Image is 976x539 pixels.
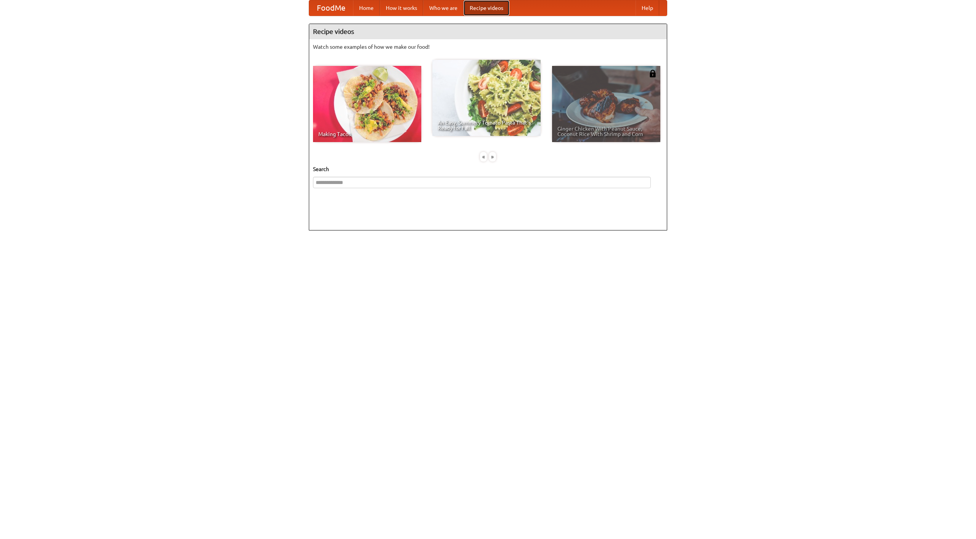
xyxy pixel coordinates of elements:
div: » [489,152,496,162]
a: Recipe videos [464,0,509,16]
a: Home [353,0,380,16]
a: Making Tacos [313,66,421,142]
a: Who we are [423,0,464,16]
span: Making Tacos [318,131,416,137]
a: FoodMe [309,0,353,16]
img: 483408.png [649,70,657,77]
h5: Search [313,165,663,173]
div: « [480,152,487,162]
a: Help [636,0,659,16]
p: Watch some examples of how we make our food! [313,43,663,51]
h4: Recipe videos [309,24,667,39]
a: How it works [380,0,423,16]
a: An Easy, Summery Tomato Pasta That's Ready for Fall [432,60,541,136]
span: An Easy, Summery Tomato Pasta That's Ready for Fall [438,120,535,131]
